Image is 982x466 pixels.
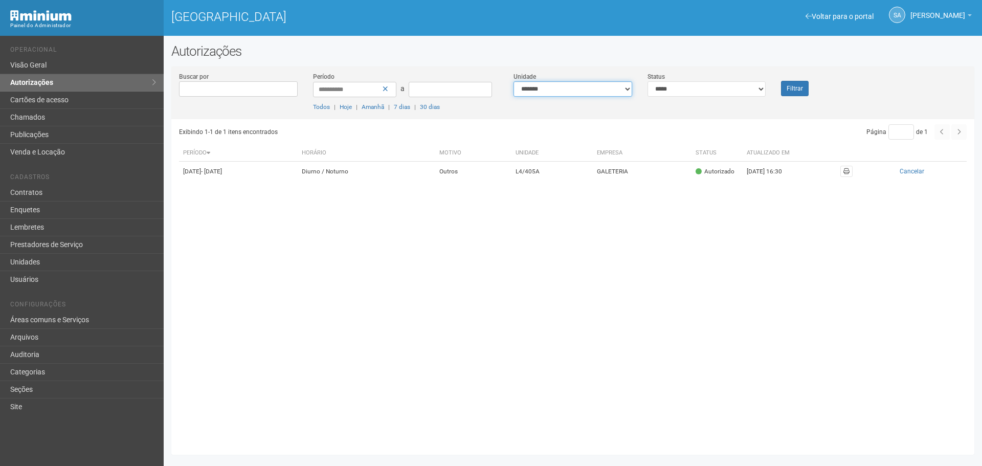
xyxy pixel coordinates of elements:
label: Período [313,72,334,81]
th: Unidade [511,145,593,162]
label: Unidade [514,72,536,81]
div: Painel do Administrador [10,21,156,30]
td: Outros [435,162,511,182]
td: [DATE] 16:30 [743,162,799,182]
span: | [414,103,416,110]
label: Status [648,72,665,81]
h2: Autorizações [171,43,974,59]
a: SA [889,7,905,23]
div: Autorizado [696,167,734,176]
th: Empresa [593,145,692,162]
h1: [GEOGRAPHIC_DATA] [171,10,565,24]
th: Status [691,145,743,162]
a: Amanhã [362,103,384,110]
a: Hoje [340,103,352,110]
span: - [DATE] [201,168,222,175]
button: Cancelar [861,166,963,177]
a: Voltar para o portal [806,12,874,20]
td: [DATE] [179,162,298,182]
th: Atualizado em [743,145,799,162]
div: Exibindo 1-1 de 1 itens encontrados [179,124,570,140]
td: Diurno / Noturno [298,162,436,182]
th: Motivo [435,145,511,162]
li: Configurações [10,301,156,312]
td: GALETERIA [593,162,692,182]
span: Silvio Anjos [910,2,965,19]
span: a [400,84,405,93]
a: Todos [313,103,330,110]
span: | [356,103,358,110]
button: Filtrar [781,81,809,96]
a: [PERSON_NAME] [910,13,972,21]
th: Período [179,145,298,162]
span: | [388,103,390,110]
span: | [334,103,336,110]
li: Operacional [10,46,156,57]
span: Página de 1 [866,128,928,136]
th: Horário [298,145,436,162]
label: Buscar por [179,72,209,81]
li: Cadastros [10,173,156,184]
a: 7 dias [394,103,410,110]
td: L4/405A [511,162,593,182]
img: Minium [10,10,72,21]
a: 30 dias [420,103,440,110]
